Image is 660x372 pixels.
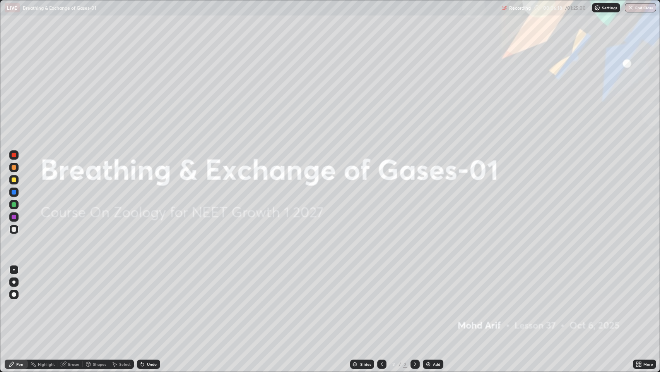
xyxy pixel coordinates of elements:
p: Breathing & Exchange of Gases-01 [23,5,96,11]
img: recording.375f2c34.svg [501,5,508,11]
div: / [399,362,401,367]
p: Settings [602,6,617,10]
img: add-slide-button [425,361,431,367]
div: Select [119,362,131,366]
div: Pen [16,362,23,366]
div: Slides [360,362,371,366]
p: Recording [509,5,531,11]
div: More [643,362,653,366]
div: Undo [147,362,157,366]
div: 2 [403,361,407,368]
div: Eraser [68,362,80,366]
p: LIVE [7,5,17,11]
img: class-settings-icons [594,5,600,11]
img: end-class-cross [628,5,634,11]
button: End Class [625,3,656,12]
div: Add [433,362,440,366]
div: Highlight [38,362,55,366]
div: 2 [390,362,397,367]
div: Shapes [93,362,106,366]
